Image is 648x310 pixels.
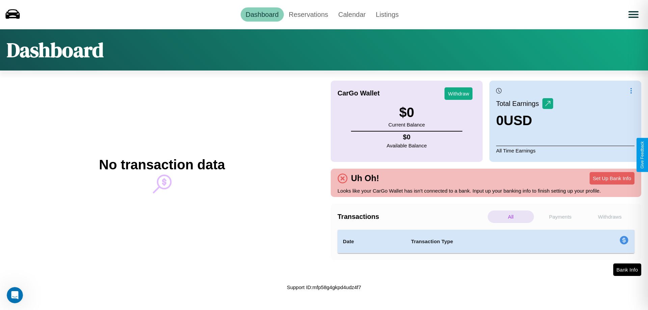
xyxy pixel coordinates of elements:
iframe: Intercom live chat [7,287,23,303]
h4: Uh Oh! [348,173,382,183]
button: Withdraw [444,87,473,100]
h4: Transaction Type [411,237,564,246]
table: simple table [337,230,634,253]
a: Calendar [333,7,371,22]
p: All Time Earnings [496,146,634,155]
h1: Dashboard [7,36,104,64]
h2: No transaction data [99,157,225,172]
p: Withdraws [587,210,633,223]
a: Listings [371,7,404,22]
h3: $ 0 [388,105,425,120]
h4: CarGo Wallet [337,89,380,97]
p: Looks like your CarGo Wallet has isn't connected to a bank. Input up your banking info to finish ... [337,186,634,195]
p: Payments [537,210,584,223]
button: Open menu [624,5,643,24]
div: Give Feedback [640,141,645,169]
h4: Date [343,237,400,246]
p: All [488,210,534,223]
button: Bank Info [613,263,641,276]
h4: Transactions [337,213,486,221]
p: Current Balance [388,120,425,129]
a: Dashboard [241,7,284,22]
p: Support ID: mfp58g4gkpd4udz4f7 [287,283,361,292]
h4: $ 0 [387,133,427,141]
a: Reservations [284,7,333,22]
p: Available Balance [387,141,427,150]
button: Set Up Bank Info [590,172,634,185]
p: Total Earnings [496,97,542,110]
h3: 0 USD [496,113,553,128]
